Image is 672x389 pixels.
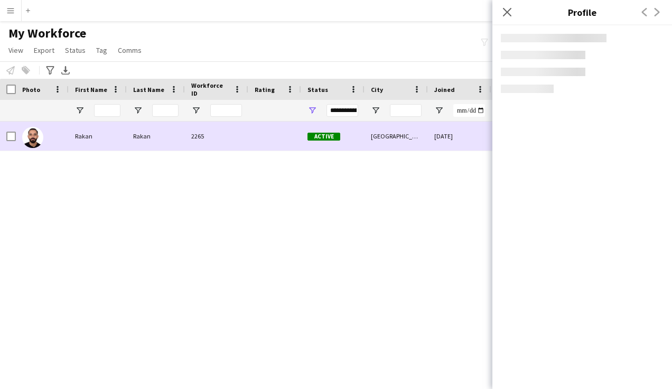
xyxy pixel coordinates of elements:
[210,104,242,117] input: Workforce ID Filter Input
[307,133,340,141] span: Active
[191,81,229,97] span: Workforce ID
[152,104,179,117] input: Last Name Filter Input
[59,64,72,77] app-action-btn: Export XLSX
[307,106,317,115] button: Open Filter Menu
[61,43,90,57] a: Status
[22,86,40,94] span: Photo
[185,122,248,151] div: 2265
[114,43,146,57] a: Comms
[307,86,328,94] span: Status
[8,45,23,55] span: View
[96,45,107,55] span: Tag
[133,106,143,115] button: Open Filter Menu
[434,106,444,115] button: Open Filter Menu
[44,64,57,77] app-action-btn: Advanced filters
[365,122,428,151] div: [GEOGRAPHIC_DATA]
[34,45,54,55] span: Export
[69,122,127,151] div: Rakan
[390,104,422,117] input: City Filter Input
[371,106,380,115] button: Open Filter Menu
[453,104,485,117] input: Joined Filter Input
[65,45,86,55] span: Status
[371,86,383,94] span: City
[22,127,43,148] img: Rakan Rakan
[255,86,275,94] span: Rating
[434,86,455,94] span: Joined
[428,122,491,151] div: [DATE]
[4,43,27,57] a: View
[75,106,85,115] button: Open Filter Menu
[92,43,111,57] a: Tag
[127,122,185,151] div: Rakan
[94,104,120,117] input: First Name Filter Input
[75,86,107,94] span: First Name
[118,45,142,55] span: Comms
[191,106,201,115] button: Open Filter Menu
[133,86,164,94] span: Last Name
[30,43,59,57] a: Export
[8,25,86,41] span: My Workforce
[492,5,672,19] h3: Profile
